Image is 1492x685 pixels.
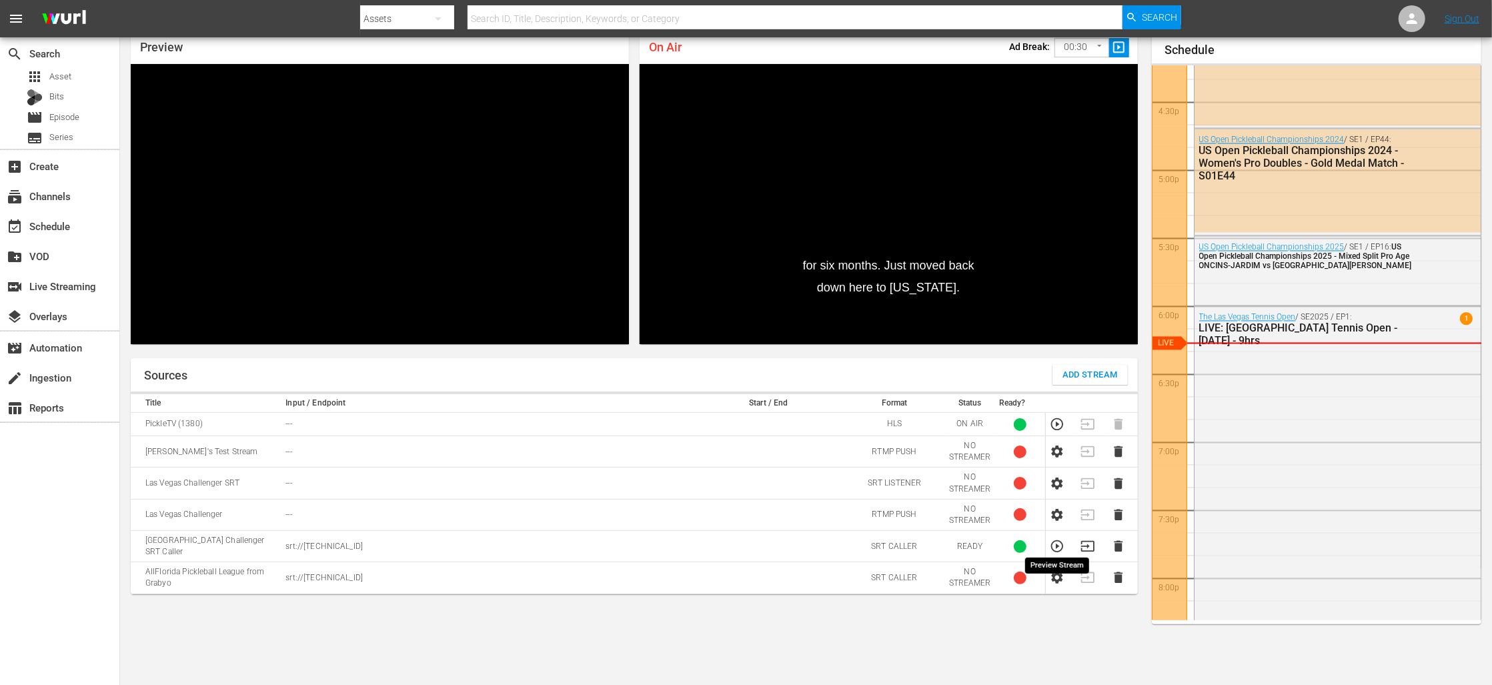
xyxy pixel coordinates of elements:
[32,3,96,35] img: ans4CAIJ8jUAAAAAAAAAAAAAAAAAAAAAAAAgQb4GAAAAAAAAAAAAAAAAAAAAAAAAJMjXAAAAAAAAAAAAAAAAAAAAAAAAgAT5G...
[1111,570,1126,585] button: Delete
[640,64,1138,344] div: Video Player
[1199,243,1345,252] a: US Open Pickleball Championships 2025
[131,468,281,499] td: Las Vegas Challenger SRT
[281,394,693,413] th: Input / Endpoint
[1111,444,1126,459] button: Delete
[131,64,629,344] div: Video Player
[1199,145,1413,183] div: US Open Pickleball Championships 2024 - Women's Pro Doubles - Gold Medal Match - S01E44
[131,562,281,594] td: AllFlorida Pickleball League from Grabyo
[844,530,945,562] td: SRT CALLER
[995,394,1045,413] th: Ready?
[1054,35,1109,60] div: 00:30
[1123,5,1181,29] button: Search
[7,159,23,175] span: Create
[1199,313,1413,348] div: / SE2025 / EP1:
[7,400,23,416] span: Reports
[1111,539,1126,554] button: Delete
[27,69,43,85] span: Asset
[131,499,281,530] td: Las Vegas Challenger
[844,394,945,413] th: Format
[1165,43,1482,57] h1: Schedule
[131,530,281,562] td: [GEOGRAPHIC_DATA] Challenger SRT Caller
[945,413,995,436] td: ON AIR
[693,394,844,413] th: Start / End
[844,562,945,594] td: SRT CALLER
[945,468,995,499] td: NO STREAMER
[1199,243,1412,271] span: US Open Pickleball Championships 2025 - Mixed Split Pro Age ONCINS-JARDIM vs [GEOGRAPHIC_DATA][PE...
[281,468,693,499] td: ---
[281,413,693,436] td: ---
[7,189,23,205] span: Channels
[1062,368,1118,383] span: Add Stream
[144,369,187,382] h1: Sources
[844,468,945,499] td: SRT LISTENER
[7,279,23,295] span: Live Streaming
[1460,313,1473,325] span: 1
[7,340,23,356] span: Automation
[1199,135,1413,183] div: / SE1 / EP44:
[945,499,995,530] td: NO STREAMER
[1050,508,1064,522] button: Configure
[844,413,945,436] td: HLS
[649,40,682,54] span: On Air
[1445,13,1479,24] a: Sign Out
[131,413,281,436] td: PickleTV (1380)
[49,111,79,124] span: Episode
[49,131,73,144] span: Series
[1111,508,1126,522] button: Delete
[1050,570,1064,585] button: Configure
[1050,417,1064,432] button: Preview Stream
[285,572,689,584] p: srt://[TECHNICAL_ID]
[7,46,23,62] span: Search
[27,89,43,105] div: Bits
[1199,313,1296,322] a: The Las Vegas Tennis Open
[1199,135,1345,145] a: US Open Pickleball Championships 2024
[7,370,23,386] span: Ingestion
[945,436,995,468] td: NO STREAMER
[281,499,693,530] td: ---
[945,562,995,594] td: NO STREAMER
[131,394,281,413] th: Title
[844,436,945,468] td: RTMP PUSH
[285,541,689,552] p: srt://[TECHNICAL_ID]
[1080,539,1095,554] button: Transition
[131,436,281,468] td: [PERSON_NAME]'s Test Stream
[1199,322,1413,348] div: LIVE: [GEOGRAPHIC_DATA] Tennis Open - [DATE] - 9hrs
[27,130,43,146] span: Series
[7,219,23,235] span: Schedule
[1111,476,1126,491] button: Delete
[8,11,24,27] span: menu
[1142,5,1177,29] span: Search
[281,436,693,468] td: ---
[140,40,183,54] span: Preview
[1052,365,1128,385] button: Add Stream
[1111,40,1127,55] span: slideshow_sharp
[27,109,43,125] span: Episode
[1050,444,1064,459] button: Configure
[7,249,23,265] span: VOD
[7,309,23,325] span: Overlays
[1050,476,1064,491] button: Configure
[49,70,71,83] span: Asset
[945,394,995,413] th: Status
[1199,243,1413,271] div: / SE1 / EP16:
[49,90,64,103] span: Bits
[1009,41,1050,52] p: Ad Break:
[945,530,995,562] td: READY
[844,499,945,530] td: RTMP PUSH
